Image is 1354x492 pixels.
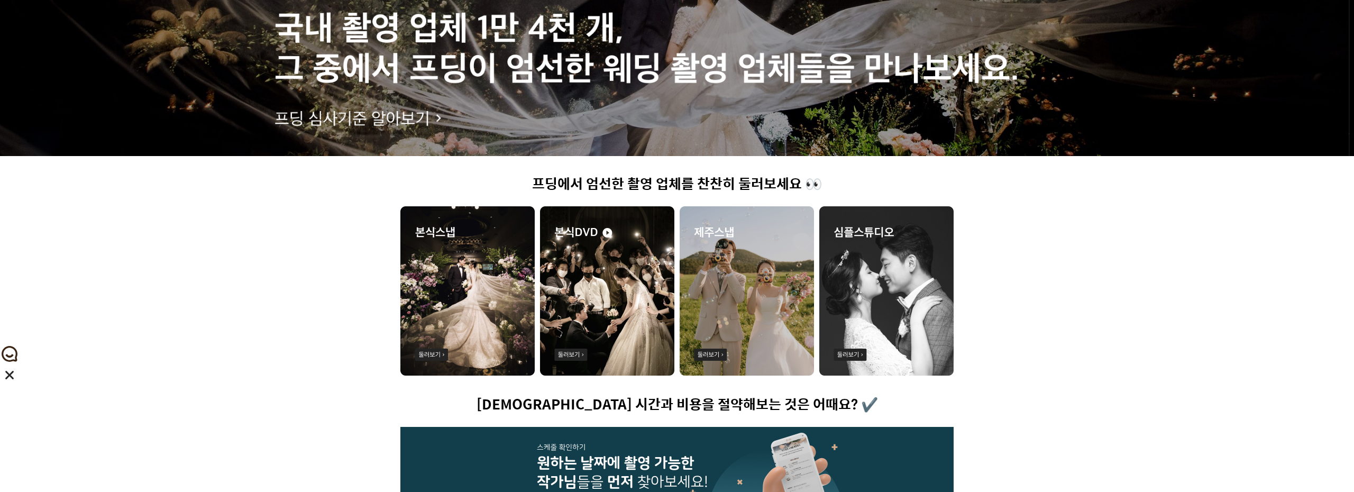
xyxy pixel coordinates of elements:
h1: [DEMOGRAPHIC_DATA] 시간과 비용을 절약해보는 것은 어때요? ✔️ [400,397,954,413]
span: 홈 [33,351,40,360]
span: 대화 [97,352,109,360]
span: 설정 [163,351,176,360]
h1: 프딩에서 엄선한 촬영 업체를 찬찬히 둘러보세요 👀 [400,176,954,193]
a: 대화 [70,335,136,362]
a: 홈 [3,335,70,362]
a: 설정 [136,335,203,362]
